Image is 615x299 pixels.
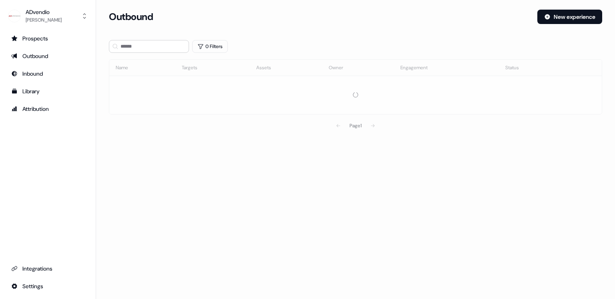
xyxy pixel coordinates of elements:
div: Prospects [11,34,84,42]
div: Attribution [11,105,84,113]
a: Go to templates [6,85,89,98]
button: New experience [537,10,602,24]
div: [PERSON_NAME] [26,16,62,24]
div: Integrations [11,265,84,273]
button: ADvendio[PERSON_NAME] [6,6,89,26]
a: Go to integrations [6,280,89,293]
h3: Outbound [109,11,153,23]
a: Go to integrations [6,262,89,275]
div: Inbound [11,70,84,78]
a: Go to outbound experience [6,50,89,62]
div: Library [11,87,84,95]
button: 0 Filters [192,40,228,53]
div: Outbound [11,52,84,60]
a: Go to prospects [6,32,89,45]
a: Go to Inbound [6,67,89,80]
a: Go to attribution [6,102,89,115]
div: Settings [11,282,84,290]
div: ADvendio [26,8,62,16]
